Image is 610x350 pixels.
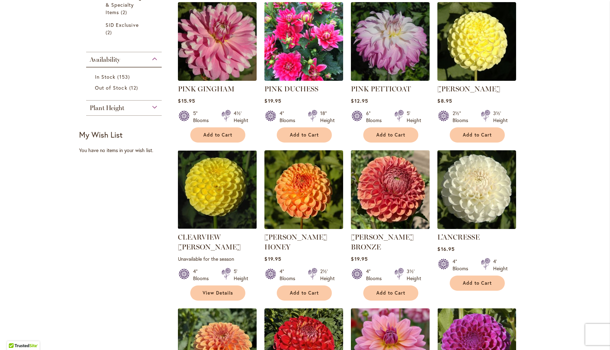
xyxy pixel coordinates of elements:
[407,110,421,124] div: 5' Height
[178,85,234,93] a: PINK GINGHAM
[437,150,516,229] img: L'ANCRESSE
[290,290,319,296] span: Add to Cart
[178,2,257,81] img: PINK GINGHAM
[264,255,281,262] span: $19.95
[453,258,472,272] div: 4" Blooms
[450,127,505,143] button: Add to Cart
[351,76,430,82] a: Pink Petticoat
[376,132,405,138] span: Add to Cart
[264,76,343,82] a: PINK DUCHESS
[463,280,492,286] span: Add to Cart
[280,268,299,282] div: 4" Blooms
[453,110,472,124] div: 2½" Blooms
[277,285,332,301] button: Add to Cart
[90,104,124,112] span: Plant Height
[178,233,241,251] a: CLEARVIEW [PERSON_NAME]
[463,132,492,138] span: Add to Cart
[264,2,343,81] img: PINK DUCHESS
[437,2,516,81] img: NETTIE
[106,22,139,28] span: SID Exclusive
[450,276,505,291] button: Add to Cart
[234,268,248,282] div: 5' Height
[95,73,115,80] span: In Stock
[264,233,327,251] a: [PERSON_NAME] HONEY
[203,290,233,296] span: View Details
[351,85,411,93] a: PINK PETTICOAT
[437,233,480,241] a: L'ANCRESSE
[349,148,432,231] img: CORNEL BRONZE
[351,233,414,251] a: [PERSON_NAME] BRONZE
[351,97,368,104] span: $12.95
[351,2,430,81] img: Pink Petticoat
[437,246,454,252] span: $16.95
[193,268,213,282] div: 4" Blooms
[178,150,257,229] img: CLEARVIEW DANIEL
[277,127,332,143] button: Add to Cart
[178,255,257,262] p: Unavailable for the season
[376,290,405,296] span: Add to Cart
[106,29,114,36] span: 2
[320,110,335,124] div: 18" Height
[437,85,500,93] a: [PERSON_NAME]
[351,255,367,262] span: $19.95
[290,132,319,138] span: Add to Cart
[121,8,129,16] span: 2
[95,73,155,80] a: In Stock 153
[129,84,140,91] span: 12
[178,224,257,230] a: CLEARVIEW DANIEL
[366,268,386,282] div: 4" Blooms
[90,56,120,64] span: Availability
[190,285,245,301] a: View Details
[178,97,195,104] span: $15.95
[407,268,421,282] div: 3½' Height
[106,21,144,36] a: SID Exclusive
[264,150,343,229] img: CRICHTON HONEY
[493,110,508,124] div: 3½' Height
[95,84,127,91] span: Out of Stock
[95,84,155,91] a: Out of Stock 12
[280,110,299,124] div: 4" Blooms
[264,224,343,230] a: CRICHTON HONEY
[264,97,281,104] span: $19.95
[320,268,335,282] div: 2½' Height
[366,110,386,124] div: 6" Blooms
[79,129,122,140] strong: My Wish List
[437,97,452,104] span: $8.95
[351,224,430,230] a: CORNEL BRONZE
[190,127,245,143] button: Add to Cart
[363,285,418,301] button: Add to Cart
[193,110,213,124] div: 5" Blooms
[178,76,257,82] a: PINK GINGHAM
[437,224,516,230] a: L'ANCRESSE
[363,127,418,143] button: Add to Cart
[117,73,131,80] span: 153
[79,147,173,154] div: You have no items in your wish list.
[493,258,508,272] div: 4' Height
[203,132,232,138] span: Add to Cart
[234,110,248,124] div: 4½' Height
[5,325,25,345] iframe: Launch Accessibility Center
[437,76,516,82] a: NETTIE
[264,85,318,93] a: PINK DUCHESS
